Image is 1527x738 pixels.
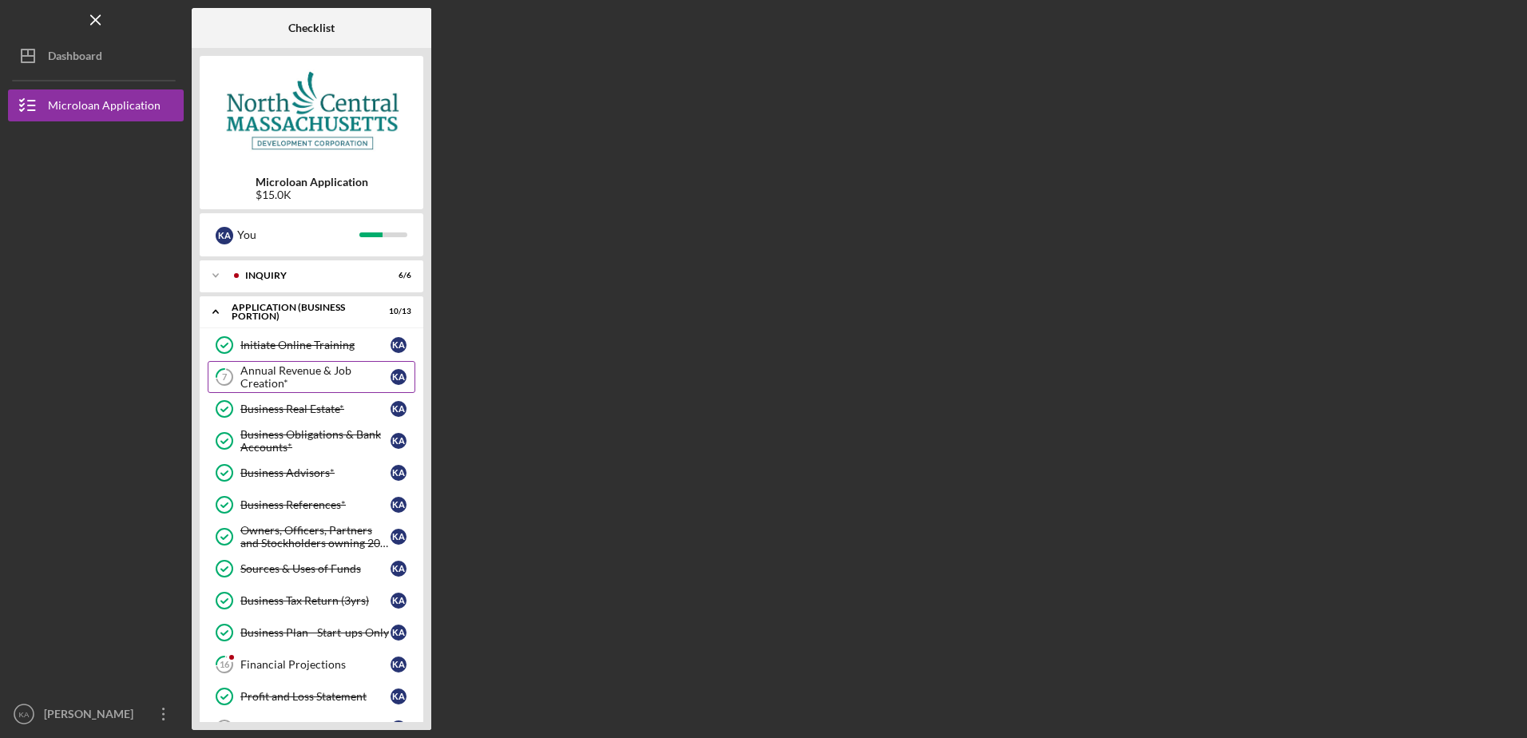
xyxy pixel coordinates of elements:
a: Business References*KA [208,489,415,521]
div: 6 / 6 [383,271,411,280]
div: [PERSON_NAME] [40,698,144,734]
div: K A [391,369,407,385]
button: Microloan Application [8,89,184,121]
div: K A [391,720,407,736]
a: Business Real Estate*KA [208,393,415,425]
div: INQUIRY [245,271,371,280]
div: Microloan Application [48,89,161,125]
div: K A [391,657,407,673]
div: You [237,221,359,248]
b: Checklist [288,22,335,34]
div: K A [391,337,407,353]
div: Dashboard [48,40,102,76]
a: Business Obligations & Bank Accounts*KA [208,425,415,457]
div: K A [391,433,407,449]
a: Business Plan - Start-ups OnlyKA [208,617,415,649]
div: Initiate Online Training [240,339,391,351]
div: K A [391,401,407,417]
div: K A [391,529,407,545]
a: Business Tax Return (3yrs)KA [208,585,415,617]
b: Microloan Application [256,176,368,188]
a: Profit and Loss StatementKA [208,680,415,712]
div: K A [391,497,407,513]
div: Annual Revenue & Job Creation* [240,364,391,390]
div: K A [391,561,407,577]
a: Sources & Uses of FundsKA [208,553,415,585]
a: 7Annual Revenue & Job Creation*KA [208,361,415,393]
a: 16Financial ProjectionsKA [208,649,415,680]
div: Financial Projections [240,658,391,671]
button: KA[PERSON_NAME] [8,698,184,730]
tspan: 7 [222,372,228,383]
div: APPLICATION (BUSINESS PORTION) [232,303,371,321]
div: K A [391,593,407,609]
div: $15.0K [256,188,368,201]
a: Owners, Officers, Partners and Stockholders owning 20% or more*KA [208,521,415,553]
div: 10 / 13 [383,307,411,316]
div: K A [391,625,407,641]
div: Profit and Loss Statement [240,690,391,703]
div: Business Real Estate* [240,403,391,415]
div: Sources & Uses of Funds [240,562,391,575]
div: Business Tax Return (3yrs) [240,594,391,607]
div: Owners, Officers, Partners and Stockholders owning 20% or more* [240,524,391,550]
a: Initiate Online TrainingKA [208,329,415,361]
div: Business Plan - Start-ups Only [240,626,391,639]
div: Business References* [240,498,391,511]
div: Business Advisors* [240,466,391,479]
a: Business Advisors*KA [208,457,415,489]
text: KA [19,710,30,719]
div: K A [391,688,407,704]
div: K A [216,227,233,244]
div: K A [391,465,407,481]
div: Business Obligations & Bank Accounts* [240,428,391,454]
img: Product logo [200,64,423,160]
tspan: 16 [220,660,230,670]
button: Dashboard [8,40,184,72]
